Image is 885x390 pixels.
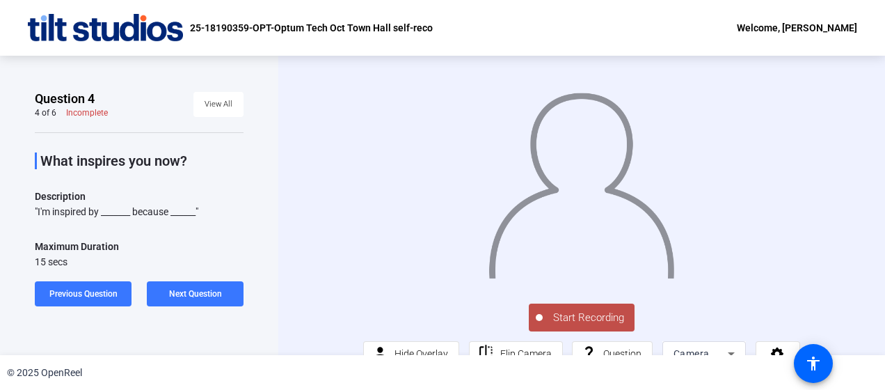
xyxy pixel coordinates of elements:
span: Next Question [169,289,222,299]
img: overlay [487,81,676,278]
button: Start Recording [529,304,635,331]
button: Previous Question [35,281,131,306]
p: What inspires you now? [40,153,244,169]
div: Incomplete [66,107,108,118]
span: Question [603,348,641,359]
div: "I'm inspired by _______ because ______" [35,205,244,219]
div: 4 of 6 [35,107,56,118]
div: Welcome, [PERSON_NAME] [737,19,857,36]
span: Question 4 [35,91,95,107]
div: 15 secs [35,255,119,269]
img: OpenReel logo [28,14,183,42]
mat-icon: flip [477,345,495,362]
button: View All [193,92,244,117]
p: 25-18190359-OPT-Optum Tech Oct Town Hall self-reco [190,19,433,36]
button: Flip Camera [469,341,563,366]
button: Next Question [147,281,244,306]
span: Camera [673,348,710,359]
div: © 2025 OpenReel [7,366,82,380]
mat-icon: accessibility [805,355,822,372]
mat-icon: question_mark [580,345,598,362]
p: Description [35,188,244,205]
span: View All [205,94,232,115]
button: Hide Overlay [363,341,459,366]
mat-icon: person [372,345,389,362]
span: Previous Question [49,289,118,299]
span: Flip Camera [500,348,552,359]
span: Hide Overlay [394,348,448,359]
button: Question [572,341,653,366]
span: Start Recording [543,310,635,326]
div: Maximum Duration [35,238,119,255]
